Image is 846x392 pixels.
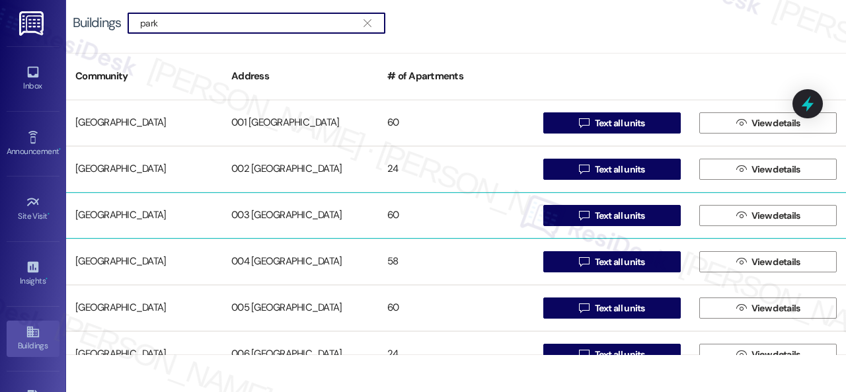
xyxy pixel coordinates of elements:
[579,303,589,313] i: 
[378,110,534,136] div: 60
[46,274,48,284] span: •
[751,255,800,269] span: View details
[579,210,589,221] i: 
[7,321,59,356] a: Buildings
[736,303,746,313] i: 
[736,118,746,128] i: 
[699,251,837,272] button: View details
[751,209,800,223] span: View details
[378,202,534,229] div: 60
[595,301,645,315] span: Text all units
[222,341,378,368] div: 006 [GEOGRAPHIC_DATA]
[222,60,378,93] div: Address
[66,341,222,368] div: [GEOGRAPHIC_DATA]
[751,163,800,176] span: View details
[7,61,59,97] a: Inbox
[222,249,378,275] div: 004 [GEOGRAPHIC_DATA]
[66,249,222,275] div: [GEOGRAPHIC_DATA]
[7,256,59,292] a: Insights •
[378,295,534,321] div: 60
[751,348,800,362] span: View details
[222,202,378,229] div: 003 [GEOGRAPHIC_DATA]
[140,14,357,32] input: Search by building address
[699,159,837,180] button: View details
[595,116,645,130] span: Text all units
[66,60,222,93] div: Community
[378,341,534,368] div: 24
[48,210,50,219] span: •
[357,13,378,33] button: Clear text
[751,116,800,130] span: View details
[579,118,589,128] i: 
[378,249,534,275] div: 58
[595,255,645,269] span: Text all units
[579,164,589,175] i: 
[736,164,746,175] i: 
[751,301,800,315] span: View details
[543,251,681,272] button: Text all units
[595,348,645,362] span: Text all units
[7,191,59,227] a: Site Visit •
[736,349,746,360] i: 
[378,60,534,93] div: # of Apartments
[364,18,371,28] i: 
[699,297,837,319] button: View details
[59,145,61,154] span: •
[66,110,222,136] div: [GEOGRAPHIC_DATA]
[73,16,121,30] div: Buildings
[595,209,645,223] span: Text all units
[699,344,837,365] button: View details
[222,110,378,136] div: 001 [GEOGRAPHIC_DATA]
[579,349,589,360] i: 
[19,11,46,36] img: ResiDesk Logo
[543,159,681,180] button: Text all units
[543,297,681,319] button: Text all units
[699,112,837,134] button: View details
[543,112,681,134] button: Text all units
[579,256,589,267] i: 
[543,205,681,226] button: Text all units
[699,205,837,226] button: View details
[736,210,746,221] i: 
[66,295,222,321] div: [GEOGRAPHIC_DATA]
[736,256,746,267] i: 
[595,163,645,176] span: Text all units
[543,344,681,365] button: Text all units
[66,156,222,182] div: [GEOGRAPHIC_DATA]
[222,295,378,321] div: 005 [GEOGRAPHIC_DATA]
[378,156,534,182] div: 24
[222,156,378,182] div: 002 [GEOGRAPHIC_DATA]
[66,202,222,229] div: [GEOGRAPHIC_DATA]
